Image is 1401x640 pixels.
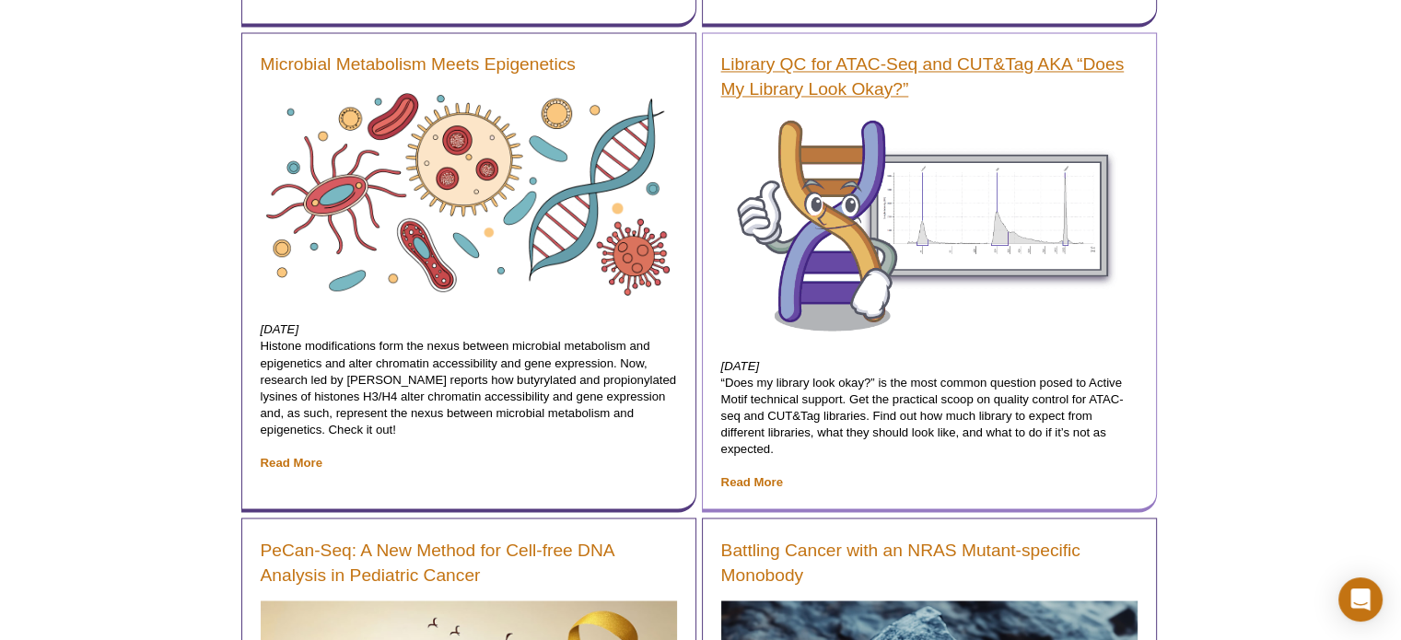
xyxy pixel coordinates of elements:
[721,474,783,488] a: Read More
[261,455,322,469] a: Read More
[721,357,1138,490] p: “Does my library look okay?” is the most common question posed to Active Motif technical support....
[261,537,677,587] a: PeCan-Seq: A New Method for Cell-free DNA Analysis in Pediatric Cancer
[261,322,299,336] em: [DATE]
[721,115,1138,335] img: Library QC for ATAC-Seq and CUT&Tag
[261,52,576,76] a: Microbial Metabolism Meets Epigenetics
[261,321,677,471] p: Histone modifications form the nexus between microbial metabolism and epigenetics and alter chrom...
[721,358,760,372] em: [DATE]
[721,52,1138,101] a: Library QC for ATAC-Seq and CUT&Tag AKA “Does My Library Look Okay?”
[721,537,1138,587] a: Battling Cancer with an NRAS Mutant-specific Monobody
[1338,577,1383,622] div: Open Intercom Messenger
[261,90,677,298] img: Microbes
